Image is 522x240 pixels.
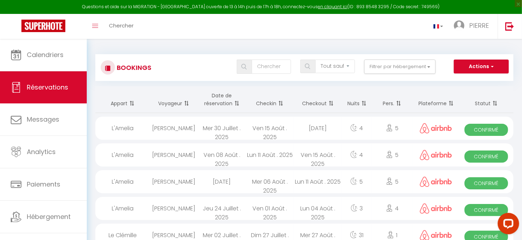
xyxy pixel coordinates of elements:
[27,50,64,59] span: Calendriers
[95,86,150,113] th: Sort by rentals
[448,14,498,39] a: ... PIERRE
[505,22,514,31] img: logout
[115,60,151,76] h3: Bookings
[109,22,134,29] span: Chercher
[27,147,56,156] span: Analytics
[246,86,294,113] th: Sort by checkin
[252,60,291,74] input: Chercher
[150,86,198,113] th: Sort by guest
[318,4,348,10] a: en cliquant ici
[27,115,59,124] span: Messages
[454,20,465,31] img: ...
[27,212,71,221] span: Hébergement
[21,20,65,32] img: Super Booking
[27,83,68,92] span: Réservations
[492,210,522,240] iframe: LiveChat chat widget
[454,60,509,74] button: Actions
[469,21,489,30] span: PIERRE
[294,86,342,113] th: Sort by checkout
[371,86,413,113] th: Sort by people
[413,86,459,113] th: Sort by channel
[342,86,371,113] th: Sort by nights
[459,86,513,113] th: Sort by status
[104,14,139,39] a: Chercher
[27,180,60,189] span: Paiements
[198,86,246,113] th: Sort by booking date
[364,60,436,74] button: Filtrer par hébergement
